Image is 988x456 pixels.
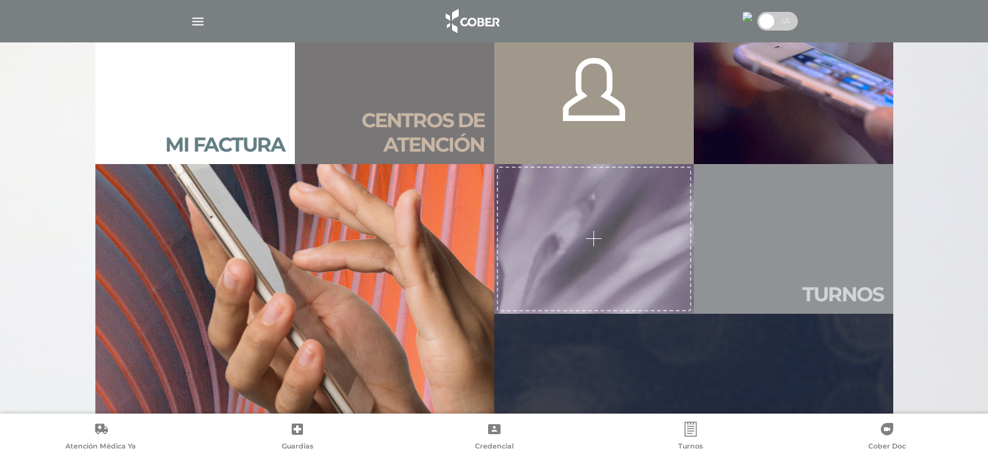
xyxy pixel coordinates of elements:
[396,422,592,454] a: Credencial
[439,6,504,36] img: logo_cober_home-white.png
[165,133,285,157] h2: Mi factura
[190,14,206,29] img: Cober_menu-lines-white.svg
[282,442,314,453] span: Guardias
[802,283,883,306] h2: Tur nos
[694,164,893,314] a: Turnos
[678,442,703,453] span: Turnos
[868,442,906,453] span: Cober Doc
[592,422,789,454] a: Turnos
[65,442,136,453] span: Atención Médica Ya
[789,422,986,454] a: Cober Doc
[475,442,514,453] span: Credencial
[95,14,295,164] a: Mi factura
[199,422,395,454] a: Guardias
[2,422,199,454] a: Atención Médica Ya
[742,12,752,22] img: 18177
[305,109,484,157] h2: Centros de atención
